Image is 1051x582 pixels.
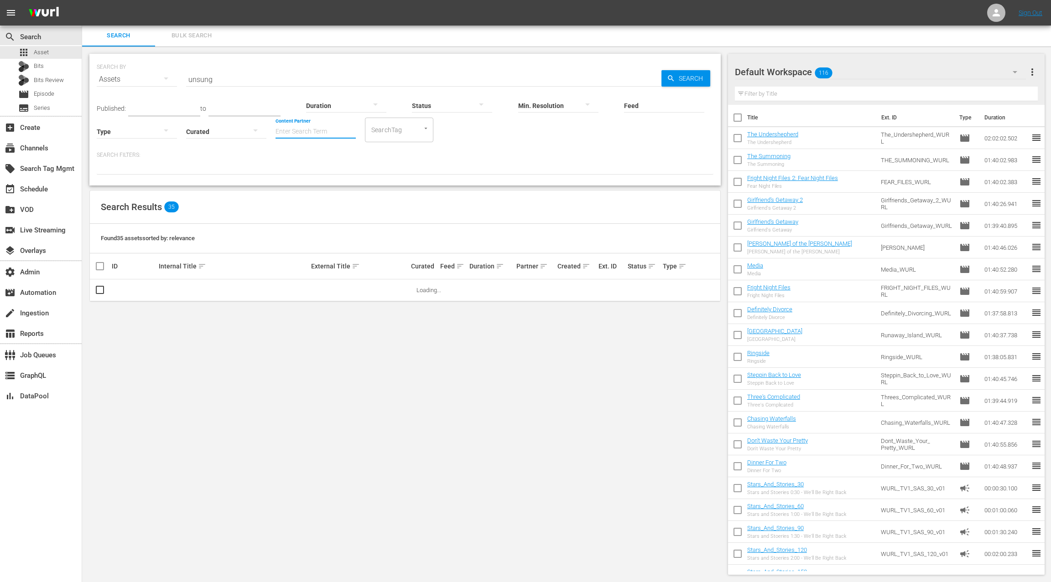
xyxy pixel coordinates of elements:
[5,31,16,42] span: Search
[88,31,150,41] span: Search
[954,105,979,130] th: Type
[877,280,956,302] td: FRIGHT_NIGHT_FILES_WURL
[981,237,1031,258] td: 01:40:46.026
[959,176,970,187] span: Episode
[18,75,29,86] div: Bits Review
[959,570,970,581] span: Ad
[959,373,970,384] span: Episode
[981,499,1031,521] td: 00:01:00.060
[959,220,970,231] span: Episode
[352,262,360,270] span: sort
[1031,548,1042,559] span: reorder
[981,346,1031,368] td: 01:38:05.831
[747,196,803,203] a: Girlfriend's Getaway 2
[981,302,1031,324] td: 01:37:58.813
[5,245,16,256] span: Overlays
[747,511,846,517] div: Stars and Stoeries 1:00 - We'll Be Right Back
[1031,307,1042,318] span: reorder
[200,105,206,112] span: to
[1031,395,1042,406] span: reorder
[747,336,802,342] div: [GEOGRAPHIC_DATA]
[421,124,430,133] button: Open
[5,267,16,278] span: Admin
[959,548,970,559] span: Ad
[981,368,1031,390] td: 01:40:45.746
[877,149,956,171] td: THE_SUMMONING_WURL
[877,433,956,455] td: Dont_Waste_Your_ Pretty_WURL
[34,89,54,98] span: Episode
[5,328,16,339] span: Reports
[582,262,590,270] span: sort
[1031,220,1042,231] span: reorder
[5,391,16,402] span: DataPool
[877,455,956,477] td: Dinner_For_Two_WURL
[1031,460,1042,471] span: reorder
[747,481,804,488] a: Stars_And_Stories_30
[5,163,16,174] span: Search Tag Mgmt
[876,105,954,130] th: Ext. ID
[1027,61,1038,83] button: more_vert
[747,240,852,247] a: [PERSON_NAME] of the [PERSON_NAME]
[101,235,195,242] span: Found 35 assets sorted by: relevance
[981,390,1031,412] td: 01:39:44.919
[981,521,1031,543] td: 00:01:30.240
[877,258,956,280] td: Media_WURL
[959,330,970,340] span: Episode
[557,261,596,272] div: Created
[877,412,956,433] td: Chasing_Waterfalls_WURL
[5,122,16,133] span: Create
[661,70,710,87] button: Search
[981,215,1031,237] td: 01:39:40.895
[747,284,791,291] a: Fright Night Files
[747,424,796,430] div: Chasing Waterfalls
[959,505,970,515] span: Ad
[981,171,1031,193] td: 01:40:02.383
[981,193,1031,215] td: 01:40:26.941
[1031,438,1042,449] span: reorder
[877,127,956,149] td: The_Undershepherd_WURL
[18,89,29,100] span: Episode
[877,346,956,368] td: Ringside_WURL
[981,412,1031,433] td: 01:40:47.328
[877,193,956,215] td: Girlfriends_Getaway_2_WURL
[959,395,970,406] span: Episode
[981,149,1031,171] td: 01:40:02.983
[877,324,956,346] td: Runaway_Island_WURL
[735,59,1026,85] div: Default Workspace
[747,249,852,255] div: [PERSON_NAME] of the [PERSON_NAME]
[747,415,796,422] a: Chasing Waterfalls
[18,103,29,113] span: Series
[747,153,791,160] a: The Summoning
[747,358,770,364] div: Ringside
[747,271,763,277] div: Media
[959,242,970,253] span: Episode
[959,286,970,297] span: Episode
[747,328,802,335] a: [GEOGRAPHIC_DATA]
[1031,198,1042,209] span: reorder
[877,390,956,412] td: Threes_Complicated_WURL
[747,459,786,466] a: Dinner For Two
[747,437,808,444] a: Don't Waste Your Pretty
[5,308,16,319] span: Ingestion
[5,287,16,298] span: Automation
[877,237,956,258] td: [PERSON_NAME]
[877,499,956,521] td: WURL_TV1_SAS_60_v01
[34,48,49,57] span: Asset
[97,105,126,112] span: Published:
[747,371,801,378] a: Steppin Back to Love
[663,261,683,272] div: Type
[981,258,1031,280] td: 01:40:52.280
[747,306,792,313] a: Definitely Divorce
[1031,285,1042,296] span: reorder
[1031,417,1042,427] span: reorder
[5,350,16,361] span: Job Queues
[440,261,467,272] div: Feed
[747,314,792,320] div: Definitely Divorce
[747,402,800,408] div: Three's Complicated
[747,555,846,561] div: Stars and Stoeries 2:00 - We'll Be Right Back
[959,264,970,275] span: Episode
[877,215,956,237] td: Girlfriends_Getaway_WURL
[198,262,206,270] span: sort
[747,262,763,269] a: Media
[5,225,16,236] span: Live Streaming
